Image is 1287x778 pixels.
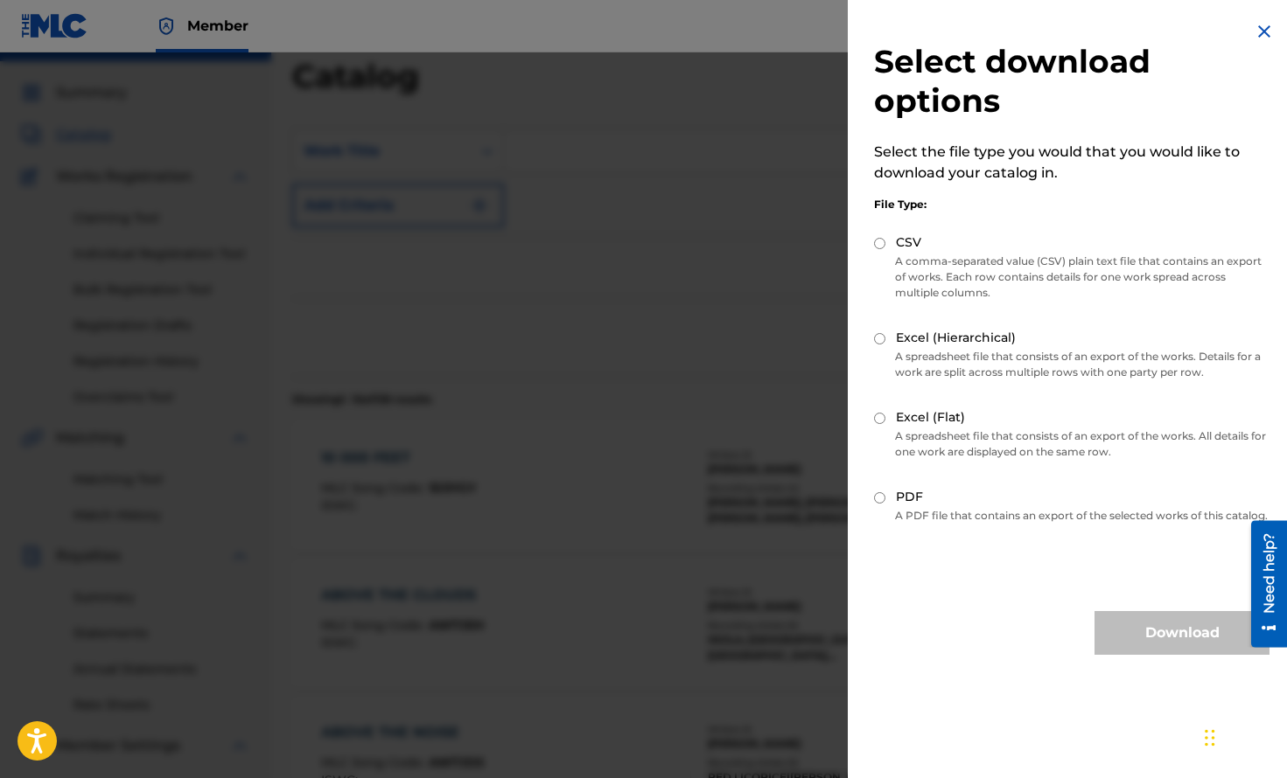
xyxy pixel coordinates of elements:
[874,197,1270,212] div: File Type:
[19,12,43,93] div: Need help?
[21,13,88,38] img: MLC Logo
[896,233,921,252] label: CSV
[187,16,248,36] span: Member
[1205,712,1215,764] div: Drag
[1238,521,1287,648] iframe: Resource Center
[156,16,177,37] img: Top Rightsholder
[896,488,923,506] label: PDF
[874,428,1270,460] p: A spreadsheet file that consists of an export of the works. All details for one work are displaye...
[896,408,965,427] label: Excel (Flat)
[874,42,1270,121] h2: Select download options
[874,254,1270,301] p: A comma-separated value (CSV) plain text file that contains an export of works. Each row contains...
[896,329,1016,347] label: Excel (Hierarchical)
[874,349,1270,380] p: A spreadsheet file that consists of an export of the works. Details for a work are split across m...
[874,142,1270,184] p: Select the file type you would that you would like to download your catalog in.
[1200,694,1287,778] iframe: Chat Widget
[874,508,1270,524] p: A PDF file that contains an export of the selected works of this catalog.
